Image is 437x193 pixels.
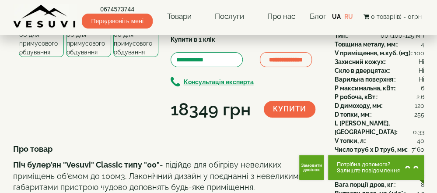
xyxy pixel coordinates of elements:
[13,159,315,193] p: - підійде для обігріву невеликих приміщень об'ємом до 100м3. Лаконічний дизайн у поєднанні з неве...
[335,120,397,136] b: L [PERSON_NAME], [GEOGRAPHIC_DATA]:
[415,101,424,110] span: 120
[264,101,315,118] button: Купити
[184,79,254,86] b: Консультація експерта
[335,84,424,93] div: :
[344,13,353,20] a: RU
[337,161,400,168] span: Потрібна допомога?
[371,13,421,20] span: 0 товар(ів) - 0грн
[332,13,341,20] a: UA
[416,93,424,101] span: 2.6
[335,181,395,188] b: Вага порції дров, кг:
[335,57,424,66] div: :
[335,41,397,48] b: Товщина металу, мм:
[335,31,424,40] div: :
[414,49,424,57] span: 100
[335,155,416,171] b: Швидкість нагріву повітря, м3/хв:
[335,49,424,57] div: :
[413,128,424,136] span: 0.33
[335,85,395,92] b: P максимальна, кВт:
[82,5,152,14] a: 0674573744
[419,66,424,75] span: Ні
[335,93,377,100] b: P робоча, кВт:
[335,145,424,154] div: :
[335,40,424,49] div: :
[82,14,152,29] span: Передзвоніть мені
[360,12,424,21] button: 0 товар(ів) - 0грн
[171,35,215,44] label: Купити в 1 клік
[259,7,304,27] a: Про нас
[419,75,424,84] span: Ні
[301,163,322,172] span: Замовити дзвінок
[328,155,424,180] button: Chat button
[335,75,424,84] div: :
[335,154,424,172] div: :
[337,168,400,174] span: Залиште повідомлення
[13,4,77,29] img: content
[335,119,424,136] div: :
[335,101,424,110] div: :
[335,110,424,119] div: :
[381,31,424,40] span: 00 (100-125 м³)
[335,66,424,75] div: :
[414,110,424,119] span: 255
[335,58,385,65] b: Захисний кожух:
[335,111,371,118] b: D топки, мм:
[417,136,424,145] span: 40
[158,7,200,27] a: Товари
[335,67,389,74] b: Скло в дверцятах:
[310,12,326,21] a: Блог
[421,84,424,93] span: 6
[335,102,382,109] b: D димоходу, мм:
[13,144,52,154] b: Про товар
[335,93,424,101] div: :
[335,180,424,189] div: :
[299,155,324,180] button: Get Call button
[335,136,424,145] div: :
[421,40,424,49] span: 4
[206,7,253,27] a: Послуги
[421,180,424,189] span: 8
[419,57,424,66] span: Ні
[335,146,407,153] b: Число труб x D труб, мм:
[13,160,160,169] b: Піч булер'ян "Vesuvi" Classic типу "00"
[335,137,365,144] b: V топки, л:
[335,32,347,39] b: Тип:
[335,76,395,83] b: Варильна поверхня:
[171,97,251,122] div: 18349 грн
[335,50,412,57] b: V приміщення, м.куб. (м3):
